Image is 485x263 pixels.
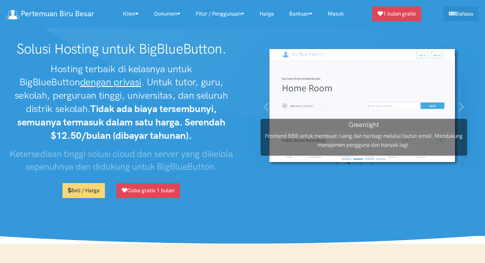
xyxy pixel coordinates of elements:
p: Frontend BBB untuk membuat ruang dan berbagi melalui tautan email. Mendukung manajemen pengguna d... [261,132,467,149]
h3: Ketersediaan tinggi solusi cloud dan server yang dikelola sepenuhnya dan didukung untuk BigBlueBu... [6,147,236,173]
a: Fitur / Penggunaan [188,7,252,21]
a: 1 bulan gratis [372,6,421,21]
a: Dokumen [146,7,188,21]
h1: Solusi Hosting untuk BigBlueButton. [6,41,236,57]
a: Klien [115,7,146,21]
img: logo [6,10,19,19]
strong: Tidak ada biaya tersembunyi, semuanya termasuk dalam satu harga. Serendah $12.50/bulan (dibayar t... [17,103,225,141]
h3: Greenlight [261,120,467,129]
a: Bahasa [444,6,479,21]
a: Harga [252,7,282,21]
h2: Hosting terbaik di kelasnya untuk BigBlueButton . Untuk tutor, guru, sekolah, perguruan tinggi, u... [6,62,236,142]
a: Beli / Harga [62,183,105,198]
a: Masuk [320,7,351,21]
a: Coba gratis 1 bulan [116,183,180,198]
a: Bantuan [282,7,320,21]
a: Pertemuan Biru Besar [6,7,94,21]
u: dengan privasi [80,76,142,88]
